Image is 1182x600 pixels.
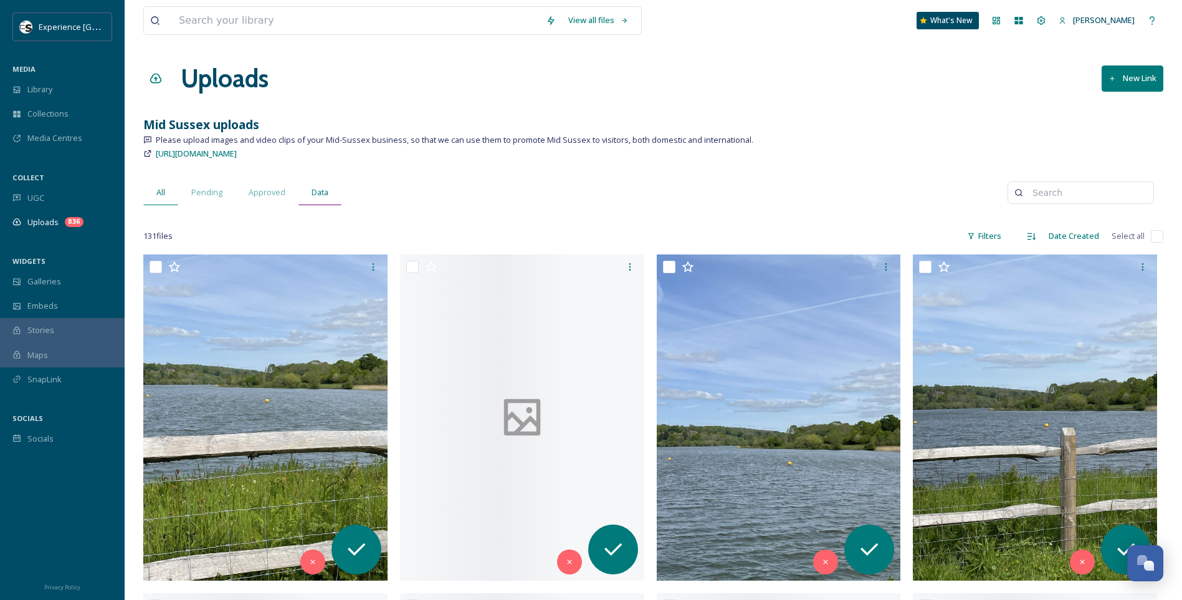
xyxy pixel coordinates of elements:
[191,186,222,198] span: Pending
[562,8,635,32] a: View all files
[156,146,237,161] a: [URL][DOMAIN_NAME]
[961,224,1008,248] div: Filters
[39,21,162,32] span: Experience [GEOGRAPHIC_DATA]
[12,173,44,182] span: COLLECT
[27,324,54,336] span: Stories
[65,217,83,227] div: 836
[12,414,43,423] span: SOCIALS
[12,64,36,74] span: MEDIA
[27,84,52,95] span: Library
[27,276,61,288] span: Galleries
[27,132,82,144] span: Media Centres
[44,579,80,594] a: Privacy Policy
[173,7,540,34] input: Search your library
[1127,545,1163,581] button: Open Chat
[249,186,285,198] span: Approved
[27,192,44,204] span: UGC
[913,254,1157,580] img: ext_1759416917.872929_leona.littlejohn@midsussex.gov.uk-image00015.jpeg
[20,21,32,33] img: WSCC%20ES%20Socials%20Icon%20-%20Secondary%20-%20Black.jpg
[312,186,328,198] span: Data
[181,60,269,97] a: Uploads
[1052,8,1141,32] a: [PERSON_NAME]
[1026,180,1147,205] input: Search
[143,254,388,580] img: ext_1759416920.92243_leona.littlejohn@midsussex.gov.uk-image00016.jpeg
[917,12,979,29] a: What's New
[27,349,48,361] span: Maps
[27,300,58,312] span: Embeds
[1112,230,1145,242] span: Select all
[1073,14,1135,26] span: [PERSON_NAME]
[143,116,259,133] strong: Mid Sussex uploads
[27,216,59,228] span: Uploads
[27,433,54,445] span: Socials
[12,256,45,266] span: WIDGETS
[27,108,69,120] span: Collections
[657,254,901,580] img: ext_1759416919.255878_leona.littlejohn@midsussex.gov.uk-image00017.jpeg
[27,374,62,385] span: SnapLink
[1042,224,1105,248] div: Date Created
[44,583,80,591] span: Privacy Policy
[1102,65,1163,91] button: New Link
[143,230,173,242] span: 131 file s
[156,134,753,146] span: Please upload images and video clips of your Mid-Sussex business, so that we can use them to prom...
[156,148,237,159] span: [URL][DOMAIN_NAME]
[156,186,165,198] span: All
